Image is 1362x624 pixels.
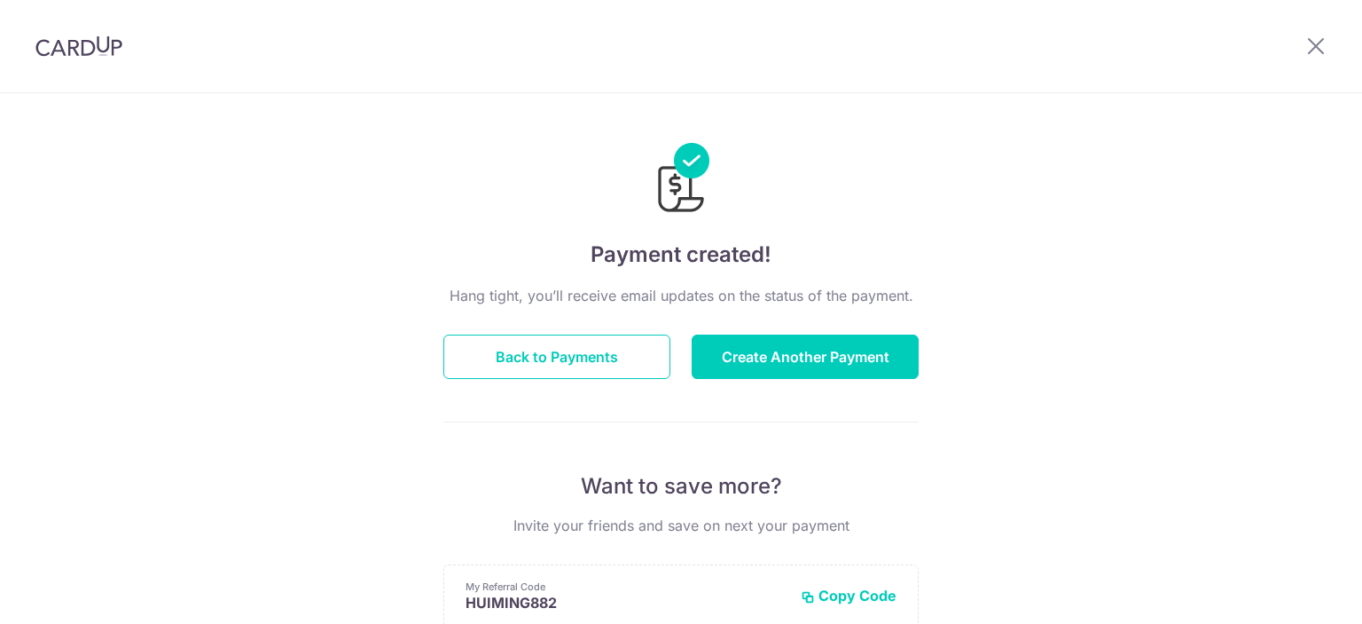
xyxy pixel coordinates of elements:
[443,335,670,379] button: Back to Payments
[443,239,919,271] h4: Payment created!
[1248,571,1344,615] iframe: Opens a widget where you can find more information
[443,515,919,536] p: Invite your friends and save on next your payment
[443,472,919,501] p: Want to save more?
[443,285,919,306] p: Hang tight, you’ll receive email updates on the status of the payment.
[692,335,919,379] button: Create Another Payment
[801,587,896,604] button: Copy Code
[466,594,787,612] p: HUIMING882
[466,580,787,594] p: My Referral Code
[653,143,709,217] img: Payments
[35,36,122,57] img: CardUp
